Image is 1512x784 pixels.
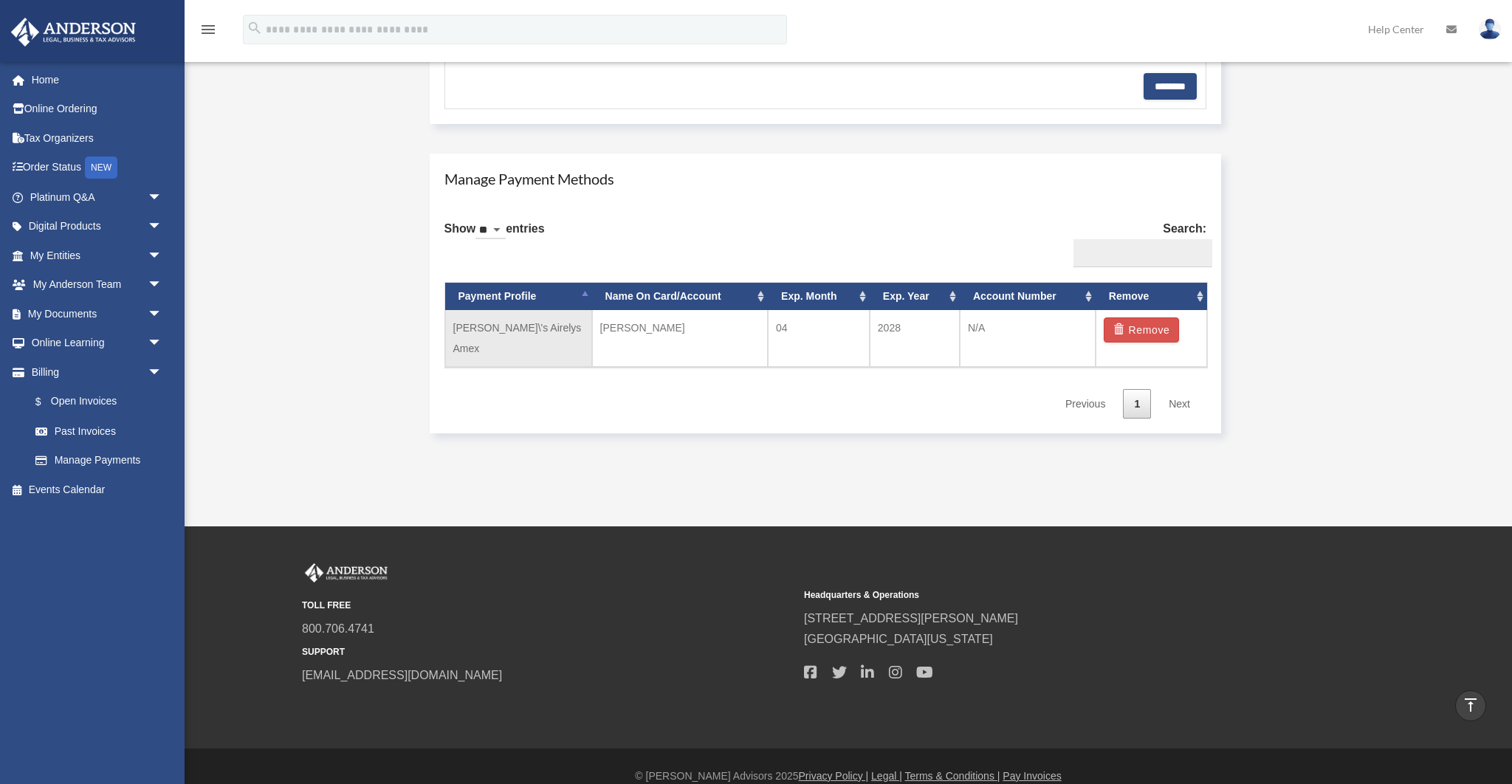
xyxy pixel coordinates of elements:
[10,270,185,300] a: My Anderson Teamarrow_drop_down
[148,329,177,359] span: arrow_drop_down
[10,94,185,124] a: Online Ordering
[799,770,869,782] a: Privacy Policy |
[905,770,1000,782] a: Terms & Conditions |
[10,182,185,212] a: Platinum Q&Aarrow_drop_down
[1123,389,1151,419] a: 1
[804,612,1018,625] a: [STREET_ADDRESS][PERSON_NAME]
[10,123,185,153] a: Tax Organizers
[960,283,1096,310] th: Account Number: activate to sort column ascending
[1479,18,1501,40] img: User Pic
[1096,283,1207,310] th: Remove: activate to sort column ascending
[10,212,185,241] a: Digital Productsarrow_drop_down
[302,622,374,635] a: 800.706.4741
[1054,389,1116,419] a: Previous
[302,563,391,582] img: Anderson Advisors Platinum Portal
[10,357,185,387] a: Billingarrow_drop_down
[768,310,870,367] td: 04
[85,157,117,179] div: NEW
[871,770,902,782] a: Legal |
[21,387,185,417] a: $Open Invoices
[1455,690,1486,721] a: vertical_align_top
[148,212,177,242] span: arrow_drop_down
[768,283,870,310] th: Exp. Month: activate to sort column ascending
[199,26,217,38] a: menu
[148,270,177,300] span: arrow_drop_down
[21,446,177,475] a: Manage Payments
[475,222,506,239] select: Showentries
[10,65,185,94] a: Home
[1104,317,1180,343] button: Remove
[199,21,217,38] i: menu
[21,416,185,446] a: Past Invoices
[10,153,185,183] a: Order StatusNEW
[960,310,1096,367] td: N/A
[804,633,993,645] a: [GEOGRAPHIC_DATA][US_STATE]
[1003,770,1061,782] a: Pay Invoices
[44,393,51,411] span: $
[870,283,960,310] th: Exp. Year: activate to sort column ascending
[870,310,960,367] td: 2028
[247,20,263,36] i: search
[1068,219,1206,267] label: Search:
[444,168,1207,189] h4: Manage Payment Methods
[445,283,592,310] th: Payment Profile: activate to sort column descending
[592,283,769,310] th: Name On Card/Account: activate to sort column ascending
[148,357,177,388] span: arrow_drop_down
[592,310,769,367] td: [PERSON_NAME]
[444,219,545,254] label: Show entries
[10,241,185,270] a: My Entitiesarrow_drop_down
[148,299,177,329] span: arrow_drop_down
[445,310,592,367] td: [PERSON_NAME]\'s Airelys Amex
[1158,389,1201,419] a: Next
[302,669,502,681] a: [EMAIL_ADDRESS][DOMAIN_NAME]
[10,475,185,504] a: Events Calendar
[148,182,177,213] span: arrow_drop_down
[148,241,177,271] span: arrow_drop_down
[10,299,185,329] a: My Documentsarrow_drop_down
[1073,239,1212,267] input: Search:
[302,598,794,613] small: TOLL FREE
[1462,696,1480,714] i: vertical_align_top
[7,18,140,47] img: Anderson Advisors Platinum Portal
[10,329,185,358] a: Online Learningarrow_drop_down
[302,644,794,660] small: SUPPORT
[804,588,1296,603] small: Headquarters & Operations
